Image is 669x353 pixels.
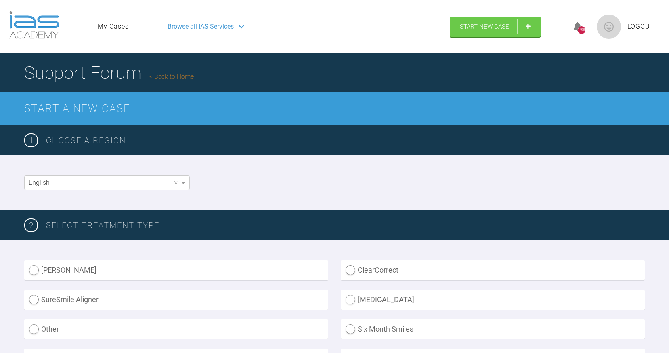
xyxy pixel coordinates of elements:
[460,23,509,30] span: Start New Case
[24,218,38,232] span: 2
[9,11,59,39] img: logo-light.3e3ef733.png
[450,17,541,37] a: Start New Case
[24,100,645,117] h2: Start a New Case
[627,21,654,32] a: Logout
[24,59,194,87] h1: Support Forum
[46,219,645,232] h3: SELECT TREATMENT TYPE
[29,179,50,186] span: English
[24,290,328,310] label: SureSmile Aligner
[341,319,645,339] label: Six Month Smiles
[168,21,234,32] span: Browse all IAS Services
[172,176,179,190] span: Clear value
[174,179,178,186] span: ×
[98,21,129,32] a: My Cases
[24,133,38,147] span: 1
[24,319,328,339] label: Other
[24,260,328,280] label: [PERSON_NAME]
[578,26,585,34] div: 1906
[149,73,194,80] a: Back to Home
[341,290,645,310] label: [MEDICAL_DATA]
[341,260,645,280] label: ClearCorrect
[597,15,621,39] img: profile.png
[46,134,645,147] h3: Choose a region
